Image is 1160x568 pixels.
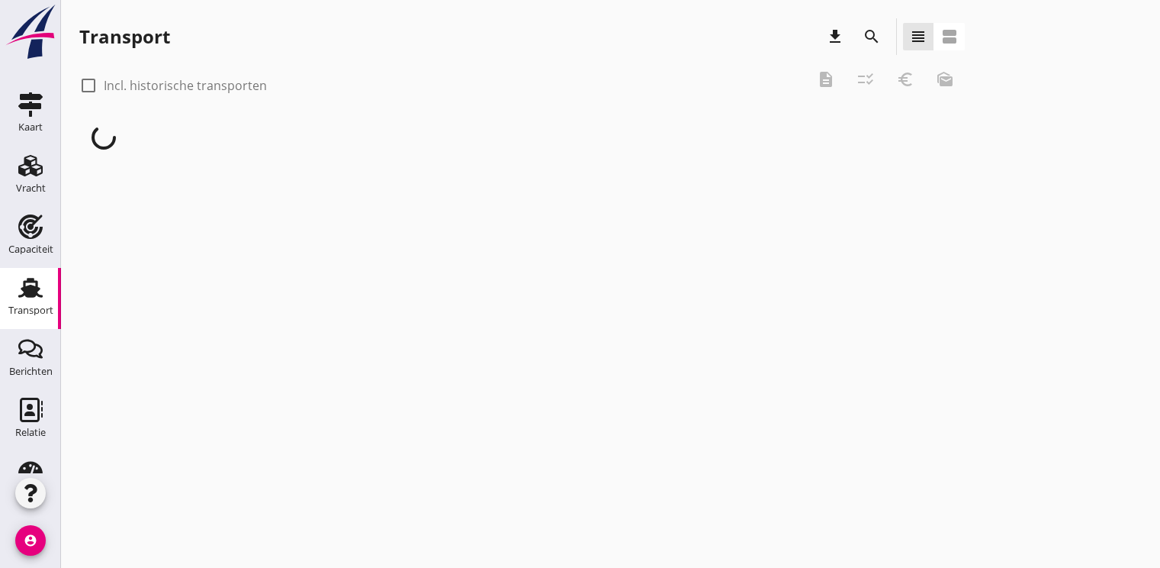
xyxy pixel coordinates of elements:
i: account_circle [15,525,46,556]
i: view_headline [909,27,927,46]
div: Transport [79,24,170,49]
i: search [863,27,881,46]
div: Vracht [16,183,46,193]
div: Transport [8,305,53,315]
i: download [826,27,844,46]
i: view_agenda [940,27,959,46]
div: Capaciteit [8,244,53,254]
div: Relatie [15,428,46,437]
div: Kaart [18,122,43,132]
label: Incl. historische transporten [104,78,267,93]
div: Berichten [9,366,53,376]
img: logo-small.a267ee39.svg [3,4,58,60]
